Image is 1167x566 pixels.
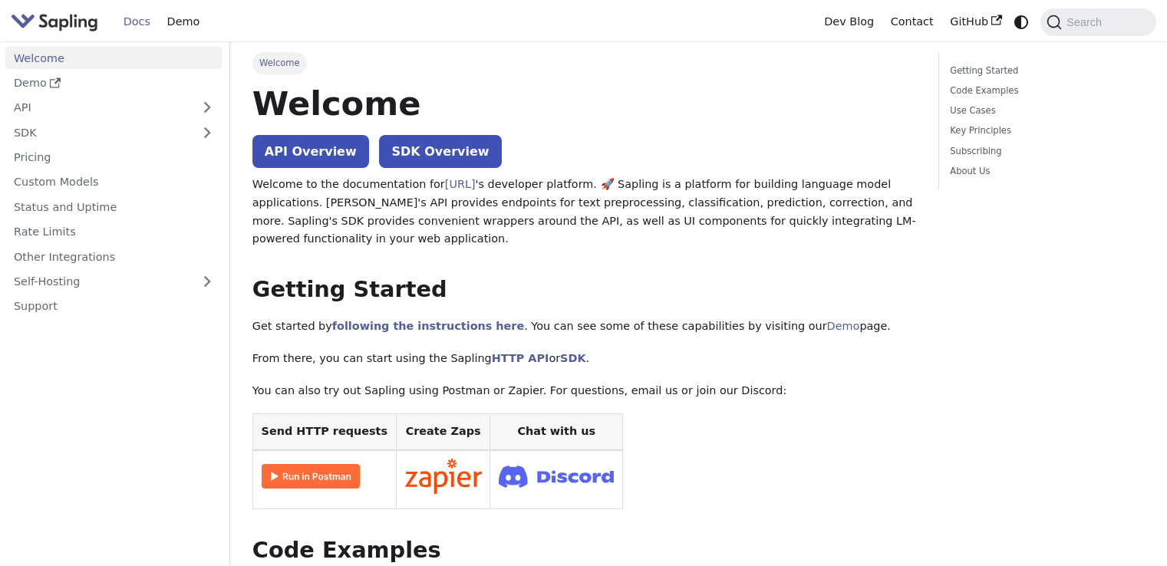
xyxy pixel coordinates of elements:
[827,320,860,332] a: Demo
[262,464,360,489] img: Run in Postman
[950,84,1139,98] a: Code Examples
[1010,11,1033,33] button: Switch between dark and light mode (currently system mode)
[950,64,1139,78] a: Getting Started
[252,83,916,124] h1: Welcome
[379,135,501,168] a: SDK Overview
[950,123,1139,138] a: Key Principles
[11,11,104,33] a: Sapling.aiSapling.ai
[5,146,223,169] a: Pricing
[252,135,369,168] a: API Overview
[332,320,524,332] a: following the instructions here
[252,52,307,74] span: Welcome
[5,245,223,268] a: Other Integrations
[5,47,223,69] a: Welcome
[816,10,882,34] a: Dev Blog
[405,459,482,494] img: Connect in Zapier
[5,295,223,318] a: Support
[950,144,1139,159] a: Subscribing
[252,176,916,248] p: Welcome to the documentation for 's developer platform. 🚀 Sapling is a platform for building lang...
[941,10,1010,34] a: GitHub
[560,352,585,364] a: SDK
[490,414,623,450] th: Chat with us
[115,10,159,34] a: Docs
[5,171,223,193] a: Custom Models
[5,97,192,119] a: API
[492,352,549,364] a: HTTP API
[499,461,614,492] img: Join Discord
[950,164,1139,179] a: About Us
[252,276,916,304] h2: Getting Started
[252,414,396,450] th: Send HTTP requests
[5,196,223,218] a: Status and Uptime
[252,52,916,74] nav: Breadcrumbs
[252,318,916,336] p: Get started by . You can see some of these capabilities by visiting our page.
[5,72,223,94] a: Demo
[882,10,942,34] a: Contact
[1062,16,1111,28] span: Search
[5,121,192,143] a: SDK
[950,104,1139,118] a: Use Cases
[159,10,208,34] a: Demo
[252,537,916,564] h2: Code Examples
[5,221,223,243] a: Rate Limits
[252,382,916,400] p: You can also try out Sapling using Postman or Zapier. For questions, email us or join our Discord:
[1040,8,1155,36] button: Search (Command+K)
[445,178,476,190] a: [URL]
[5,271,223,293] a: Self-Hosting
[11,11,98,33] img: Sapling.ai
[252,350,916,368] p: From there, you can start using the Sapling or .
[192,97,223,119] button: Expand sidebar category 'API'
[396,414,490,450] th: Create Zaps
[192,121,223,143] button: Expand sidebar category 'SDK'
